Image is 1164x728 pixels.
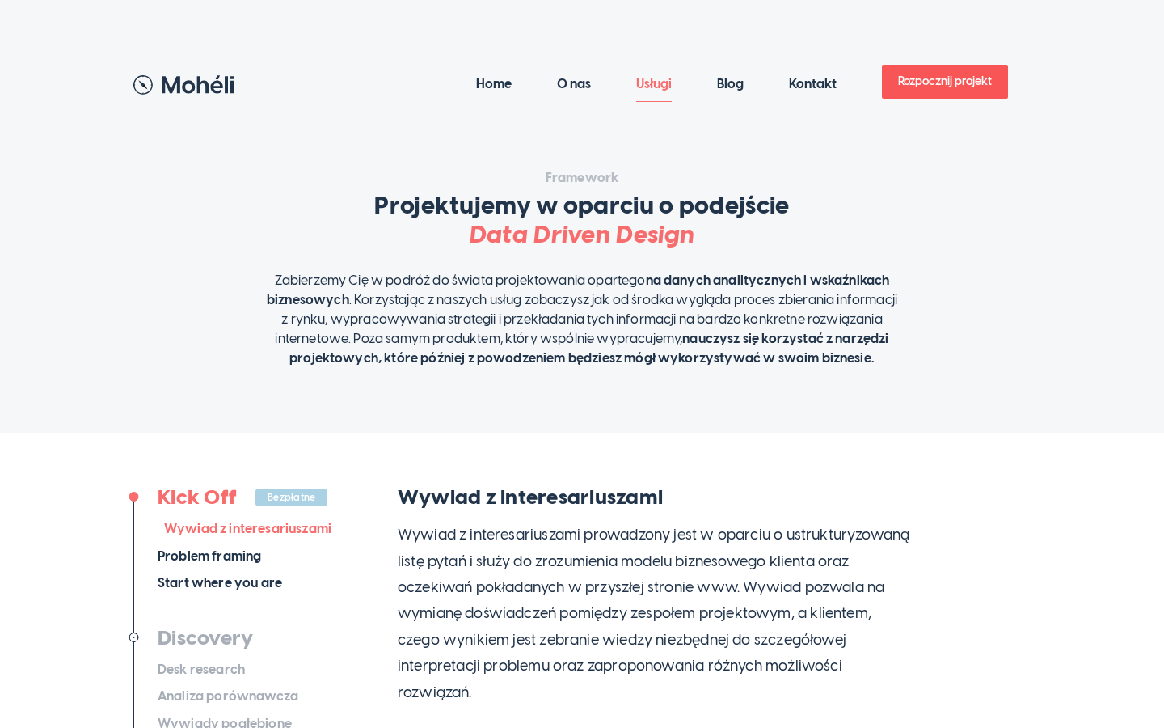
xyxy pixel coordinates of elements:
[717,66,744,103] a: Blog
[636,66,672,103] a: Usługi
[789,66,837,103] a: Kontakt
[234,49,1031,121] nav: Main navigation
[263,271,901,368] p: Zabierzemy Cię w podróż do świata projektowania opartego . Korzystając z naszych usług zobaczysz ...
[398,522,914,705] p: Wywiad z interesariuszami prowadzony jest w oparciu o ustrukturyzowaną listę pytań i służy do zro...
[476,66,512,103] a: Home
[158,574,282,593] span: Start where you are
[398,485,914,509] h2: Wywiad z interesariuszami
[470,220,694,249] span: Data Driven Design
[158,485,237,509] a: Kick Off
[557,66,591,103] a: O nas
[882,65,1008,99] a: Rozpocznij projekt
[255,489,327,506] span: Bezpłatne
[158,547,261,566] span: Problem framing
[158,687,298,706] span: Analiza porównawcza
[360,191,804,249] h1: Projektujemy w oparciu o podejście
[158,660,245,679] span: Desk research
[158,625,253,650] a: Discovery
[164,519,331,539] span: Wywiad z interesariuszami
[360,168,804,188] p: Framework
